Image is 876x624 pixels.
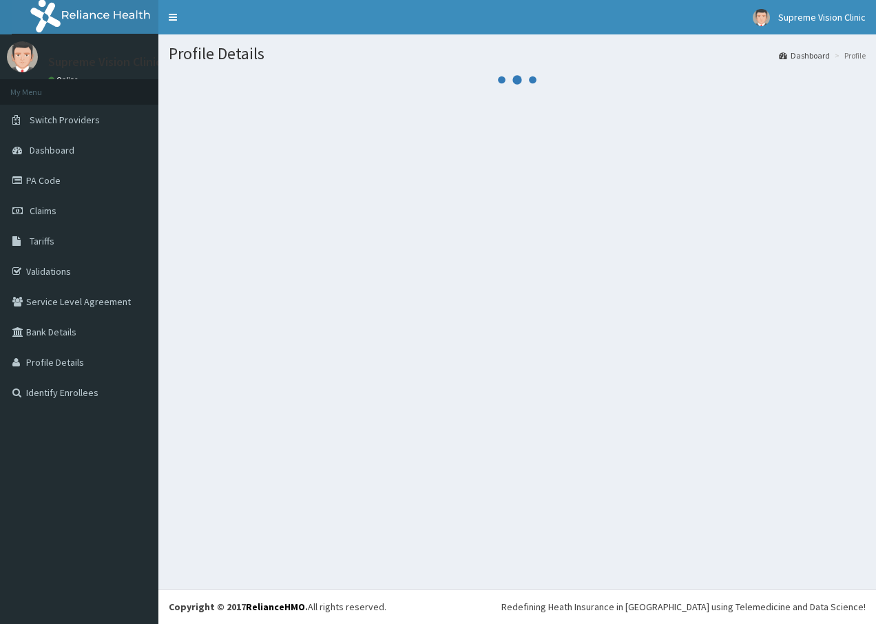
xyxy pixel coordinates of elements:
li: Profile [831,50,866,61]
span: Supreme Vision Clinic [778,11,866,23]
svg: audio-loading [497,59,538,101]
strong: Copyright © 2017 . [169,601,308,613]
span: Tariffs [30,235,54,247]
span: Switch Providers [30,114,100,126]
a: Dashboard [779,50,830,61]
div: Redefining Heath Insurance in [GEOGRAPHIC_DATA] using Telemedicine and Data Science! [501,600,866,614]
span: Dashboard [30,144,74,156]
img: User Image [753,9,770,26]
span: Claims [30,205,56,217]
a: Online [48,75,81,85]
h1: Profile Details [169,45,866,63]
footer: All rights reserved. [158,589,876,624]
p: Supreme Vision Clinic [48,56,162,68]
img: User Image [7,41,38,72]
a: RelianceHMO [246,601,305,613]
